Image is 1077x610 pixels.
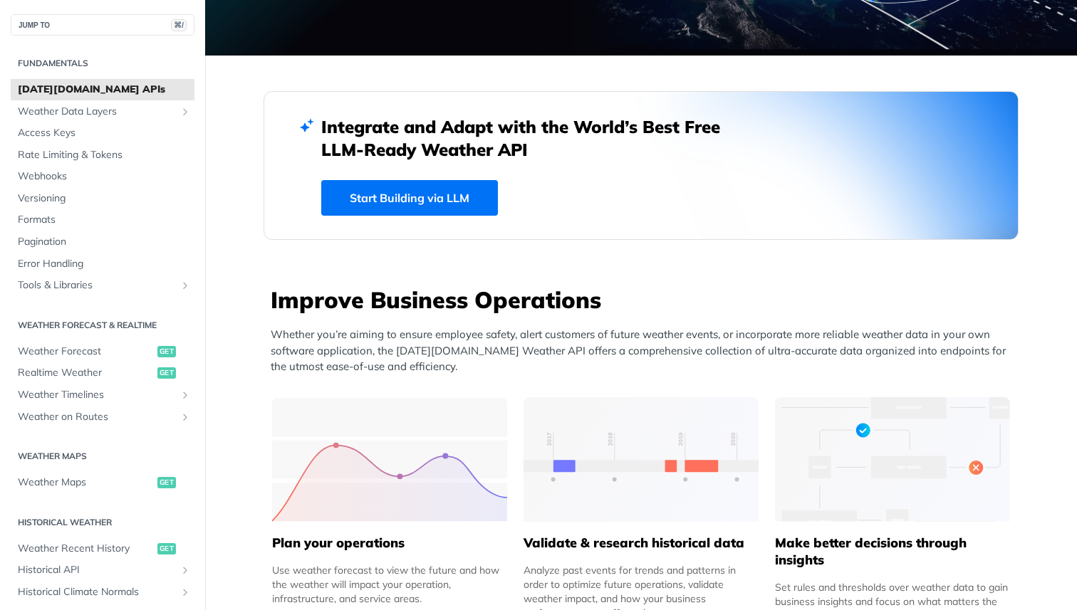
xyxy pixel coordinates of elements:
div: Use weather forecast to view the future and how the weather will impact your operation, infrastru... [272,563,507,606]
span: Weather Recent History [18,542,154,556]
h2: Fundamentals [11,57,194,70]
span: [DATE][DOMAIN_NAME] APIs [18,83,191,97]
span: Weather Timelines [18,388,176,402]
h2: Integrate and Adapt with the World’s Best Free LLM-Ready Weather API [321,115,742,161]
a: Weather on RoutesShow subpages for Weather on Routes [11,406,194,428]
a: Historical APIShow subpages for Historical API [11,559,194,581]
h5: Plan your operations [272,535,507,552]
a: Weather Recent Historyget [11,538,194,559]
a: Weather Forecastget [11,341,194,362]
span: Webhooks [18,169,191,184]
h2: Weather Forecast & realtime [11,319,194,332]
button: Show subpages for Historical Climate Normals [179,587,191,598]
span: get [157,346,176,357]
h5: Make better decisions through insights [775,535,1010,569]
a: Webhooks [11,166,194,187]
span: Realtime Weather [18,366,154,380]
span: Weather Forecast [18,345,154,359]
span: get [157,543,176,554]
span: Formats [18,213,191,227]
a: Start Building via LLM [321,180,498,216]
button: JUMP TO⌘/ [11,14,194,36]
span: get [157,367,176,379]
span: Historical Climate Normals [18,585,176,599]
a: Formats [11,209,194,231]
h5: Validate & research historical data [524,535,759,552]
a: Tools & LibrariesShow subpages for Tools & Libraries [11,275,194,296]
a: Historical Climate NormalsShow subpages for Historical Climate Normals [11,582,194,603]
p: Whether you’re aiming to ensure employee safety, alert customers of future weather events, or inc... [271,327,1019,375]
span: Historical API [18,563,176,577]
span: Access Keys [18,126,191,140]
button: Show subpages for Weather Timelines [179,389,191,401]
button: Show subpages for Weather Data Layers [179,106,191,117]
a: Rate Limiting & Tokens [11,144,194,166]
a: Weather Mapsget [11,472,194,493]
img: 13d7ca0-group-496-2.svg [524,397,759,522]
h3: Improve Business Operations [271,284,1019,315]
span: get [157,477,176,488]
img: a22d113-group-496-32x.svg [775,397,1010,522]
a: Versioning [11,188,194,209]
span: ⌘/ [171,19,187,31]
span: Weather Data Layers [18,105,176,119]
h2: Historical Weather [11,516,194,529]
button: Show subpages for Weather on Routes [179,411,191,423]
button: Show subpages for Tools & Libraries [179,280,191,291]
a: Error Handling [11,253,194,275]
h2: Weather Maps [11,450,194,463]
img: 39565e8-group-4962x.svg [272,397,507,522]
span: Pagination [18,235,191,249]
a: Weather Data LayersShow subpages for Weather Data Layers [11,101,194,122]
span: Versioning [18,191,191,206]
span: Error Handling [18,257,191,271]
span: Weather Maps [18,475,154,490]
span: Rate Limiting & Tokens [18,148,191,162]
a: Weather TimelinesShow subpages for Weather Timelines [11,384,194,406]
span: Weather on Routes [18,410,176,424]
a: [DATE][DOMAIN_NAME] APIs [11,79,194,100]
span: Tools & Libraries [18,278,176,293]
a: Access Keys [11,122,194,144]
a: Pagination [11,231,194,253]
a: Realtime Weatherget [11,362,194,384]
button: Show subpages for Historical API [179,564,191,576]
